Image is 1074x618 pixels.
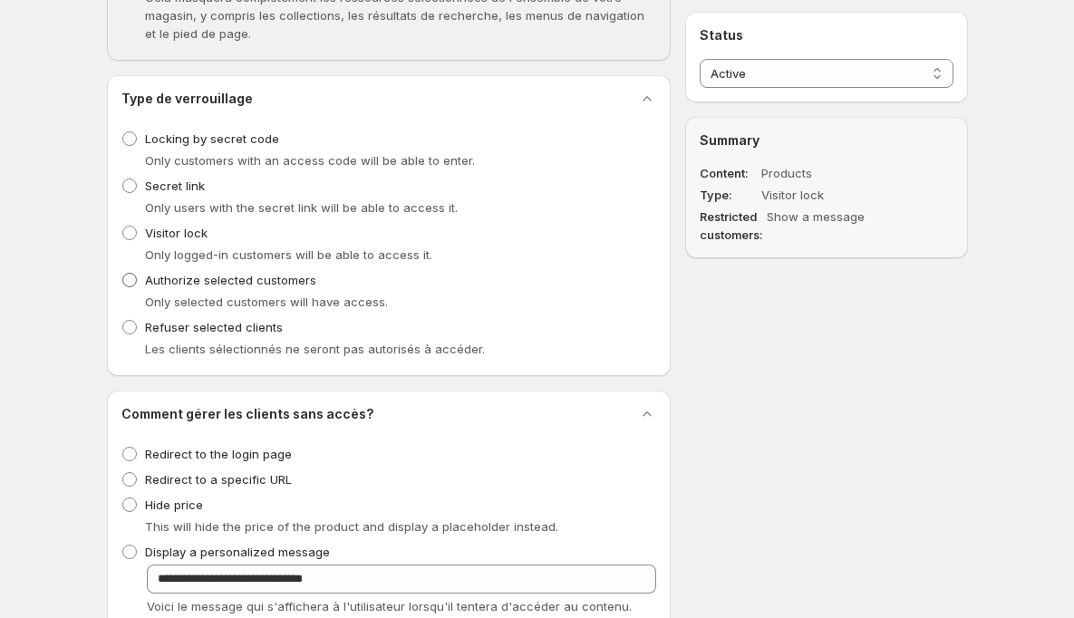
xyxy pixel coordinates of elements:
dt: Type: [700,186,758,204]
span: Secret link [145,179,205,193]
dd: Show a message [767,208,906,244]
h2: Status [700,26,953,44]
span: Voici le message qui s'affichera à l'utilisateur lorsqu'il tentera d'accéder au contenu. [147,599,632,613]
span: Locking by secret code [145,131,279,146]
span: Only selected customers will have access. [145,295,388,309]
dt: Restricted customers: [700,208,763,244]
h2: Summary [700,131,953,150]
h2: Comment gérer les clients sans accès? [121,405,374,423]
span: Redirect to the login page [145,447,292,461]
span: Redirect to a specific URL [145,472,292,487]
span: Hide price [145,497,203,512]
span: Display a personalized message [145,545,330,559]
h2: Type de verrouillage [121,90,253,108]
span: Only users with the secret link will be able to access it. [145,200,458,215]
dt: Content: [700,164,758,182]
span: Only customers with an access code will be able to enter. [145,153,475,168]
span: This will hide the price of the product and display a placeholder instead. [145,519,558,534]
span: Refuser selected clients [145,320,283,334]
span: Visitor lock [145,226,208,240]
span: Les clients sélectionnés ne seront pas autorisés à accéder. [145,342,485,356]
dd: Visitor lock [761,186,901,204]
span: Only logged-in customers will be able to access it. [145,247,432,262]
span: Authorize selected customers [145,273,316,287]
dd: Products [761,164,901,182]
